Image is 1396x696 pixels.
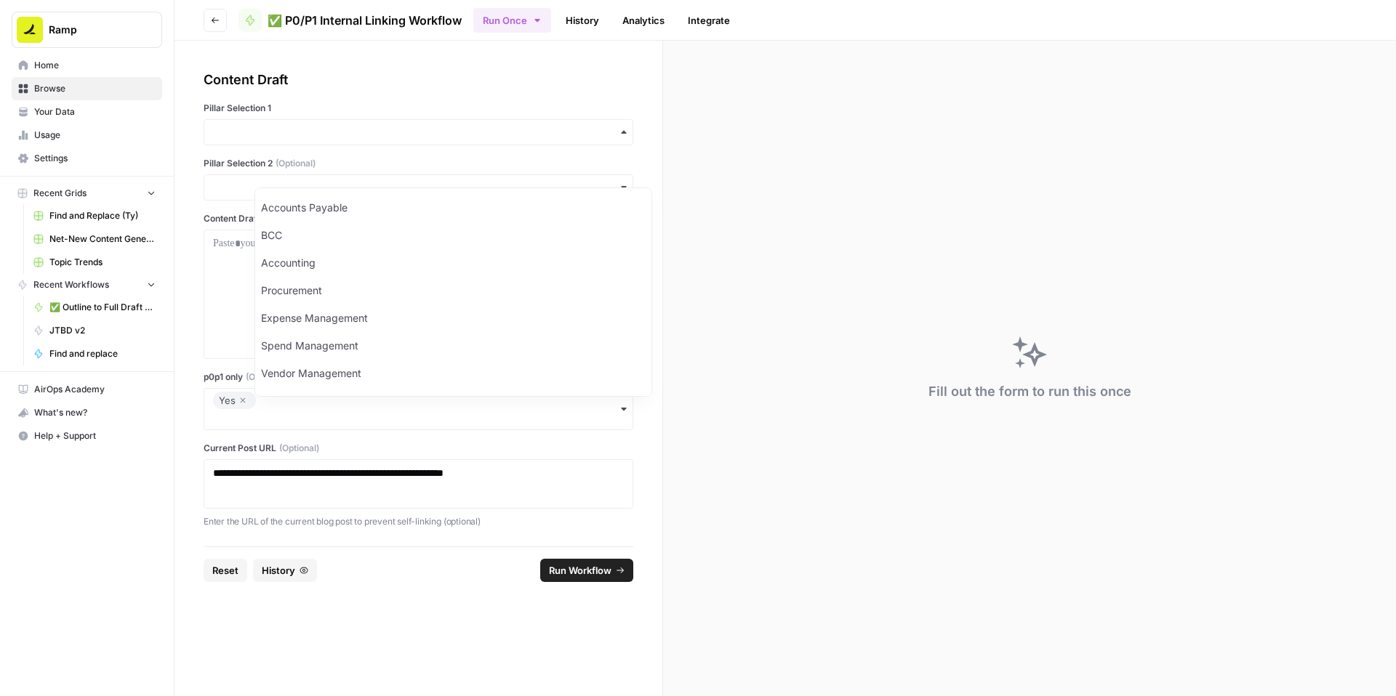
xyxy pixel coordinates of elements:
span: AirOps Academy [34,383,156,396]
button: Run Workflow [540,559,633,582]
label: Current Post URL [204,442,633,455]
div: Content Draft [204,70,633,90]
a: Browse [12,77,162,100]
a: Analytics [614,9,673,32]
button: Recent Grids [12,182,162,204]
button: History [253,559,317,582]
div: Procurement [255,277,651,304]
a: Find and replace [27,342,162,365]
button: Workspace: Ramp [12,12,162,48]
a: Usage [12,124,162,147]
label: p0p1 only [204,371,633,384]
span: Net-New Content Generator - Grid Template [49,232,156,246]
span: Help + Support [34,429,156,442]
span: Reset [212,563,238,578]
a: JTBD v2 [27,319,162,342]
button: Reset [204,559,247,582]
span: Find and replace [49,347,156,360]
a: Home [12,54,162,77]
span: (Optional) [279,442,319,455]
span: Recent Workflows [33,278,109,291]
button: What's new? [12,401,162,424]
span: Your Data [34,105,156,118]
span: Browse [34,82,156,95]
div: Accounts Payable [255,194,651,222]
a: History [557,9,608,32]
p: Enter the URL of the current blog post to prevent self-linking (optional) [204,514,633,529]
div: Yes [219,392,250,409]
div: Expense Management [255,304,651,332]
span: JTBD v2 [49,324,156,337]
a: Integrate [679,9,739,32]
span: (Optional) [276,157,316,170]
span: Ramp [49,23,137,37]
button: Yes [204,388,633,430]
div: Vendor Management [255,360,651,387]
label: Pillar Selection 2 [204,157,633,170]
a: Topic Trends [27,251,162,274]
label: Content Draft in HTML [204,212,633,225]
span: Topic Trends [49,256,156,269]
div: Fill out the form to run this once [928,381,1131,402]
a: Net-New Content Generator - Grid Template [27,227,162,251]
a: Your Data [12,100,162,124]
a: Settings [12,147,162,170]
span: History [262,563,295,578]
a: AirOps Academy [12,378,162,401]
button: Help + Support [12,424,162,448]
div: BCC [255,222,651,249]
span: (Optional) [246,371,286,384]
button: Recent Workflows [12,274,162,296]
img: Ramp Logo [17,17,43,43]
a: ✅ P0/P1 Internal Linking Workflow [238,9,462,32]
label: Pillar Selection 1 [204,102,633,115]
span: Run Workflow [549,563,611,578]
div: FinOps [255,387,651,415]
a: ✅ Outline to Full Draft - Updated 5/6 [27,296,162,319]
span: ✅ P0/P1 Internal Linking Workflow [268,12,462,29]
span: Home [34,59,156,72]
div: Accounting [255,249,651,277]
span: Recent Grids [33,187,87,200]
span: Settings [34,152,156,165]
span: ✅ Outline to Full Draft - Updated 5/6 [49,301,156,314]
div: What's new? [12,402,161,424]
span: Usage [34,129,156,142]
div: Spend Management [255,332,651,360]
a: Find and Replace (Ty) [27,204,162,227]
button: Run Once [473,8,551,33]
span: Find and Replace (Ty) [49,209,156,222]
